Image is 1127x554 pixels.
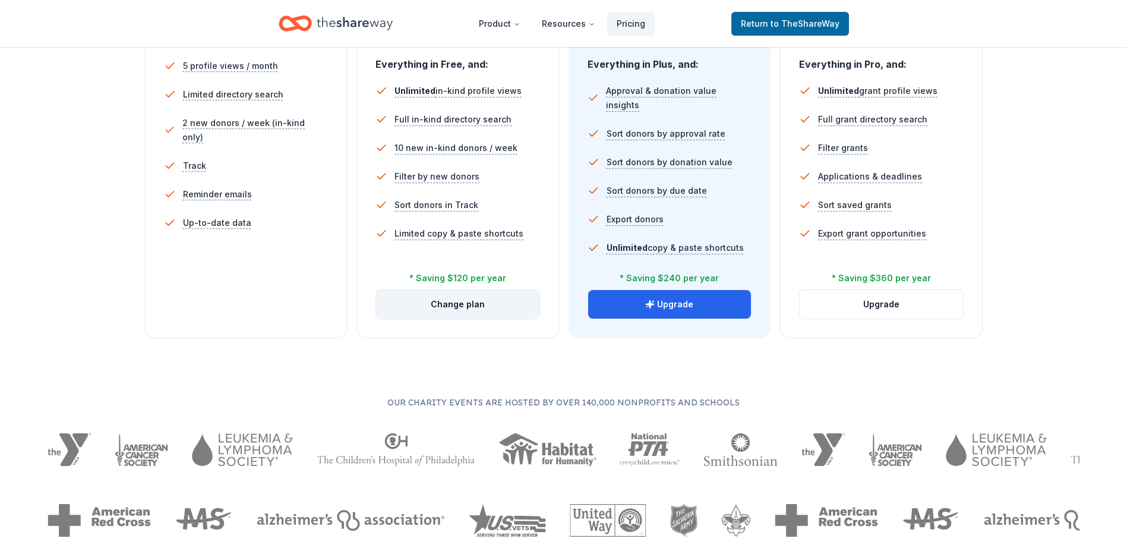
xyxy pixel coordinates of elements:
span: Sort donors by approval rate [607,127,725,141]
button: Resources [532,12,605,36]
img: United Way [570,504,646,537]
span: Reminder emails [183,187,252,202]
button: Upgrade [588,290,752,319]
img: The Children's Hospital of Philadelphia [317,433,475,466]
a: Pricing [607,12,655,36]
a: Home [279,10,393,37]
span: Approval & donation value insights [606,84,752,112]
span: Filter grants [818,141,868,155]
span: Sort saved grants [818,198,892,212]
span: Limited copy & paste shortcuts [394,226,523,241]
span: 2 new donors / week (in-kind only) [182,116,328,144]
button: Change plan [376,290,539,319]
div: * Saving $360 per year [832,271,931,285]
img: National PTA [620,433,680,466]
span: copy & paste shortcuts [607,243,744,253]
span: Filter by new donors [394,169,479,184]
span: 5 profile views / month [183,59,278,73]
span: in-kind profile views [394,86,522,96]
span: Sort donors by donation value [607,155,733,169]
img: Alzheimers Association [257,510,444,531]
span: Export grant opportunities [818,226,926,241]
span: Up-to-date data [183,216,251,230]
span: Unlimited [818,86,859,96]
span: Sort donors by due date [607,184,707,198]
img: American Red Cross [775,504,878,537]
img: Habitat for Humanity [498,433,596,466]
img: The Salvation Army [670,504,698,537]
img: YMCA [801,433,845,466]
span: Applications & deadlines [818,169,922,184]
img: Leukemia & Lymphoma Society [192,433,292,466]
span: grant profile views [818,86,937,96]
span: Export donors [607,212,664,226]
span: Limited directory search [183,87,283,102]
img: American Red Cross [48,504,151,537]
a: Returnto TheShareWay [731,12,849,36]
span: Full grant directory search [818,112,927,127]
button: Upgrade [800,290,963,319]
span: Unlimited [607,243,648,253]
span: Track [183,159,206,173]
nav: Main [469,10,655,37]
img: American Cancer Society [115,433,169,466]
div: * Saving $240 per year [620,271,719,285]
div: Everything in Pro, and: [799,47,964,72]
span: Full in-kind directory search [394,112,512,127]
span: to TheShareWay [771,18,839,29]
img: MS [175,504,233,537]
span: 10 new in-kind donors / week [394,141,517,155]
span: Unlimited [394,86,435,96]
p: Our charity events are hosted by over 140,000 nonprofits and schools [48,395,1079,410]
span: Return [741,17,839,31]
div: Everything in Plus, and: [588,47,752,72]
img: Boy Scouts of America [721,504,751,537]
div: * Saving $120 per year [409,271,506,285]
button: Product [469,12,530,36]
img: Leukemia & Lymphoma Society [946,433,1046,466]
img: American Cancer Society [869,433,923,466]
span: Sort donors in Track [394,198,478,212]
img: YMCA [48,433,91,466]
div: Everything in Free, and: [375,47,540,72]
img: Smithsonian [703,433,778,466]
img: MS [902,504,960,537]
img: US Vets [468,504,546,537]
